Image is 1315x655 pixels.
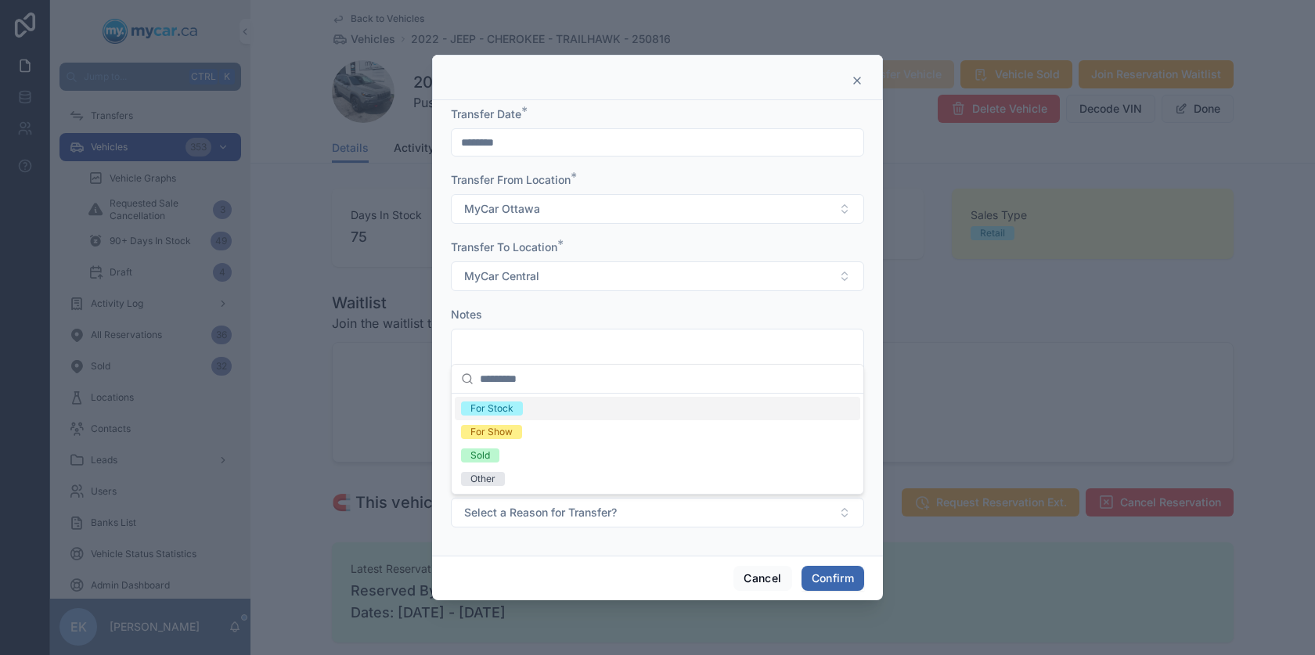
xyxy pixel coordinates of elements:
[464,505,617,520] span: Select a Reason for Transfer?
[451,498,864,527] button: Select Button
[733,566,791,591] button: Cancel
[470,425,513,439] div: For Show
[470,448,490,462] div: Sold
[802,566,864,591] button: Confirm
[470,401,513,416] div: For Stock
[464,201,540,217] span: MyCar Ottawa
[451,240,557,254] span: Transfer To Location
[451,308,482,321] span: Notes
[470,472,495,486] div: Other
[451,194,864,224] button: Select Button
[451,107,521,121] span: Transfer Date
[452,394,863,494] div: Suggestions
[451,261,864,291] button: Select Button
[464,268,539,284] span: MyCar Central
[451,173,571,186] span: Transfer From Location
